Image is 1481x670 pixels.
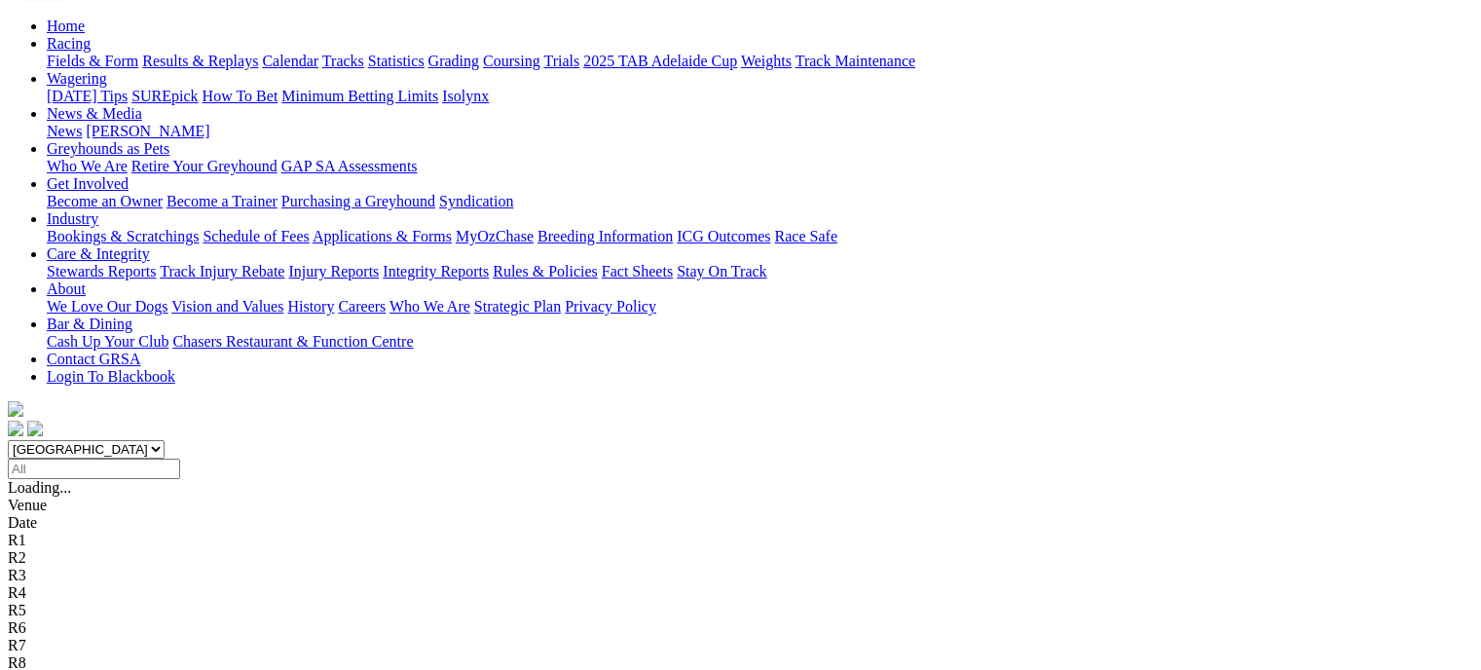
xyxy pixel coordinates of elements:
a: Trials [543,53,579,69]
a: Become an Owner [47,193,163,209]
a: Results & Replays [142,53,258,69]
a: Purchasing a Greyhound [281,193,435,209]
a: Who We Are [47,158,128,174]
a: SUREpick [131,88,198,104]
div: Greyhounds as Pets [47,158,1473,175]
div: News & Media [47,123,1473,140]
div: Industry [47,228,1473,245]
a: News [47,123,82,139]
div: R3 [8,567,1473,584]
img: facebook.svg [8,421,23,436]
a: Applications & Forms [313,228,452,244]
input: Select date [8,459,180,479]
a: Bar & Dining [47,316,132,332]
div: R4 [8,584,1473,602]
a: We Love Our Dogs [47,298,167,315]
a: Vision and Values [171,298,283,315]
a: Industry [47,210,98,227]
a: Track Injury Rebate [160,263,284,279]
div: Date [8,514,1473,532]
div: Racing [47,53,1473,70]
a: Coursing [483,53,540,69]
a: Track Maintenance [796,53,915,69]
a: MyOzChase [456,228,534,244]
a: Stewards Reports [47,263,156,279]
a: ICG Outcomes [677,228,770,244]
a: News & Media [47,105,142,122]
a: Wagering [47,70,107,87]
a: GAP SA Assessments [281,158,418,174]
a: Strategic Plan [474,298,561,315]
div: R2 [8,549,1473,567]
a: [DATE] Tips [47,88,128,104]
a: Injury Reports [288,263,379,279]
a: [PERSON_NAME] [86,123,209,139]
a: Race Safe [774,228,836,244]
div: R5 [8,602,1473,619]
div: R6 [8,619,1473,637]
a: Privacy Policy [565,298,656,315]
a: Care & Integrity [47,245,150,262]
a: About [47,280,86,297]
a: Chasers Restaurant & Function Centre [172,333,413,350]
a: Grading [428,53,479,69]
a: Contact GRSA [47,351,140,367]
div: About [47,298,1473,316]
a: Get Involved [47,175,129,192]
div: Venue [8,497,1473,514]
a: Fields & Form [47,53,138,69]
a: Who We Are [389,298,470,315]
div: Bar & Dining [47,333,1473,351]
div: Care & Integrity [47,263,1473,280]
a: 2025 TAB Adelaide Cup [583,53,737,69]
a: Retire Your Greyhound [131,158,278,174]
span: Loading... [8,479,71,496]
a: Statistics [368,53,425,69]
a: History [287,298,334,315]
a: Minimum Betting Limits [281,88,438,104]
div: Get Involved [47,193,1473,210]
a: Fact Sheets [602,263,673,279]
a: Tracks [322,53,364,69]
a: How To Bet [203,88,278,104]
a: Cash Up Your Club [47,333,168,350]
a: Breeding Information [537,228,673,244]
div: R1 [8,532,1473,549]
a: Login To Blackbook [47,368,175,385]
a: Weights [741,53,792,69]
a: Calendar [262,53,318,69]
a: Rules & Policies [493,263,598,279]
a: Greyhounds as Pets [47,140,169,157]
a: Schedule of Fees [203,228,309,244]
div: R7 [8,637,1473,654]
a: Racing [47,35,91,52]
a: Home [47,18,85,34]
a: Bookings & Scratchings [47,228,199,244]
img: logo-grsa-white.png [8,401,23,417]
a: Careers [338,298,386,315]
a: Syndication [439,193,513,209]
a: Stay On Track [677,263,766,279]
img: twitter.svg [27,421,43,436]
a: Become a Trainer [167,193,278,209]
div: Wagering [47,88,1473,105]
a: Isolynx [442,88,489,104]
a: Integrity Reports [383,263,489,279]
